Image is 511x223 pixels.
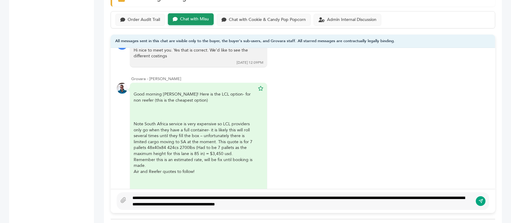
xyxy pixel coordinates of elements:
[180,17,209,22] div: Chat with Misu
[134,169,255,175] div: Air and Reefer quotes to follow!
[128,17,160,22] div: Order Audit Trail
[131,76,489,82] div: Grovara - [PERSON_NAME]
[134,91,255,192] div: Good morning [PERSON_NAME]! Here is the LCL option- for non reefer (this is the cheapest option)
[134,47,255,59] div: Hi nice to meet you. Yes that is correct. We’d like to see the different costings
[134,157,255,169] div: Remember this is an estimated rate, will be fix until booking is made.
[237,60,263,65] div: [DATE] 12:09PM
[327,17,376,22] div: Admin Internal Discussion
[229,17,306,22] div: Chat with Cookie & Candy Pop Popcorn
[111,35,495,48] div: All messages sent in this chat are visible only to the buyer, the buyer's sub-users, and Grovara ...
[134,121,255,157] div: Note South Africa service is very expensive so LCL providers only go when they have a full contai...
